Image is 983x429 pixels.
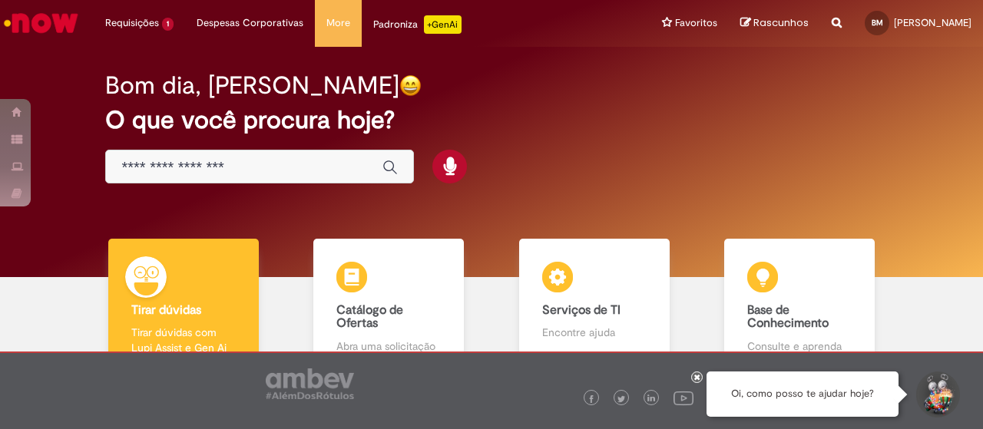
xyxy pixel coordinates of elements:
[336,302,403,332] b: Catálogo de Ofertas
[872,18,883,28] span: BM
[336,338,441,354] p: Abra uma solicitação
[326,15,350,31] span: More
[162,18,174,31] span: 1
[675,15,717,31] span: Favoritos
[286,239,492,371] a: Catálogo de Ofertas Abra uma solicitação
[131,302,201,318] b: Tirar dúvidas
[753,15,809,30] span: Rascunhos
[197,15,303,31] span: Despesas Corporativas
[747,338,852,354] p: Consulte e aprenda
[105,15,159,31] span: Requisições
[542,302,621,318] b: Serviços de TI
[914,371,960,417] button: Iniciar Conversa de Suporte
[424,15,462,34] p: +GenAi
[399,74,422,97] img: happy-face.png
[697,239,903,371] a: Base de Conhecimento Consulte e aprenda
[131,325,236,355] p: Tirar dúvidas com Lupi Assist e Gen Ai
[587,395,595,403] img: logo_footer_facebook.png
[542,325,647,340] p: Encontre ajuda
[707,371,899,417] div: Oi, como posso te ajudar hoje?
[105,72,399,99] h2: Bom dia, [PERSON_NAME]
[105,107,877,134] h2: O que você procura hoje?
[617,395,625,403] img: logo_footer_twitter.png
[740,16,809,31] a: Rascunhos
[266,368,354,399] img: logo_footer_ambev_rotulo_gray.png
[81,239,286,371] a: Tirar dúvidas Tirar dúvidas com Lupi Assist e Gen Ai
[2,8,81,38] img: ServiceNow
[747,302,829,332] b: Base de Conhecimento
[647,394,655,404] img: logo_footer_linkedin.png
[373,15,462,34] div: Padroniza
[491,239,697,371] a: Serviços de TI Encontre ajuda
[674,388,693,408] img: logo_footer_youtube.png
[894,16,971,29] span: [PERSON_NAME]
